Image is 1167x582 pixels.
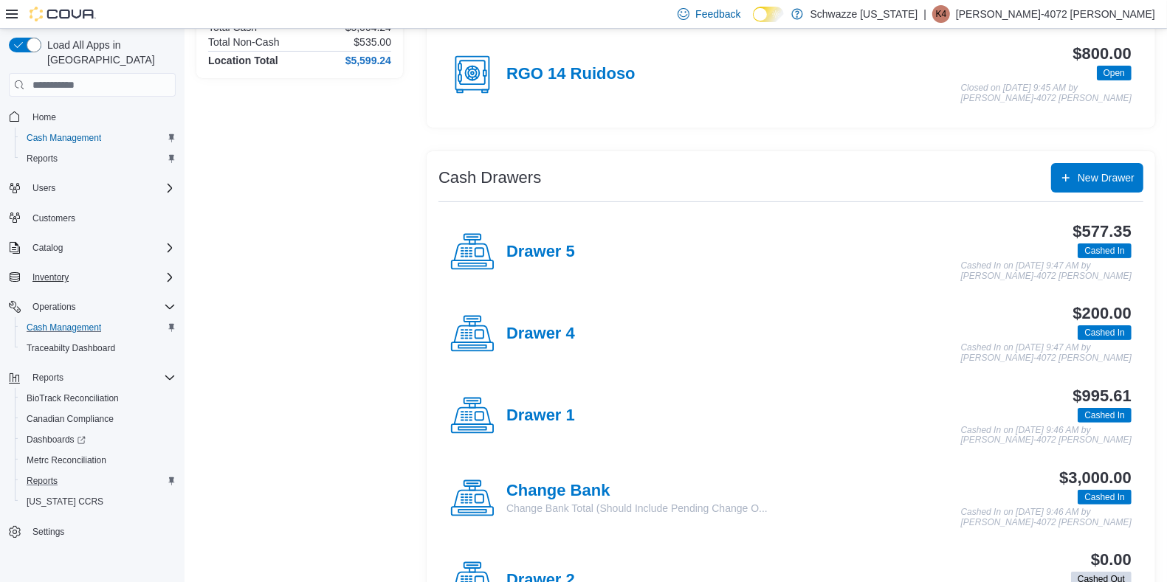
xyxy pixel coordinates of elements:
button: Cash Management [15,128,182,148]
button: Customers [3,207,182,229]
h4: Drawer 4 [506,325,575,344]
button: Catalog [3,238,182,258]
span: Cashed In [1078,243,1132,258]
span: Traceabilty Dashboard [21,339,176,357]
button: Traceabilty Dashboard [15,338,182,358]
p: Cashed In on [DATE] 9:46 AM by [PERSON_NAME]-4072 [PERSON_NAME] [961,426,1132,446]
p: Cashed In on [DATE] 9:46 AM by [PERSON_NAME]-4072 [PERSON_NAME] [961,507,1132,527]
h4: Change Bank [506,482,768,501]
h4: $5,599.24 [345,55,391,66]
span: Inventory [27,269,176,286]
a: Customers [27,209,81,227]
p: Cashed In on [DATE] 9:47 AM by [PERSON_NAME]-4072 [PERSON_NAME] [961,343,1132,363]
button: Reports [15,148,182,169]
span: Canadian Compliance [21,410,176,428]
span: New Drawer [1078,170,1135,185]
span: Home [32,111,56,123]
span: Operations [32,301,76,313]
span: Cashed In [1078,325,1132,340]
span: Cashed In [1078,490,1132,505]
h3: $577.35 [1073,223,1132,240]
a: Dashboards [21,431,92,448]
span: Cashed In [1078,408,1132,423]
a: Settings [27,523,70,541]
a: Reports [21,150,63,167]
button: Settings [3,521,182,542]
h3: $0.00 [1091,551,1132,569]
span: Load All Apps in [GEOGRAPHIC_DATA] [41,38,176,67]
span: Reports [27,475,58,487]
button: Canadian Compliance [15,409,182,429]
span: Catalog [32,242,63,254]
span: Cashed In [1084,244,1125,257]
p: [PERSON_NAME]-4072 [PERSON_NAME] [956,5,1155,23]
p: | [923,5,926,23]
a: Traceabilty Dashboard [21,339,121,357]
span: Open [1104,66,1125,80]
span: Reports [21,150,176,167]
span: Cash Management [27,322,101,333]
span: Operations [27,298,176,316]
span: Settings [32,526,64,538]
a: Home [27,108,62,126]
a: Cash Management [21,129,107,147]
button: Catalog [27,239,69,257]
span: BioTrack Reconciliation [21,389,176,407]
h3: $200.00 [1073,305,1132,322]
img: Cova [30,7,96,21]
span: Reports [27,369,176,387]
span: Open [1097,66,1132,80]
h4: RGO 14 Ruidoso [506,65,636,84]
h6: Total Non-Cash [208,36,280,48]
nav: Complex example [9,100,176,581]
span: Cashed In [1084,326,1125,339]
input: Dark Mode [753,7,784,22]
button: New Drawer [1051,163,1143,193]
div: Karen-4072 Collazo [932,5,950,23]
a: Canadian Compliance [21,410,120,428]
button: BioTrack Reconciliation [15,388,182,409]
span: Customers [32,212,75,224]
span: Catalog [27,239,176,257]
span: Dashboards [27,434,86,446]
h3: $800.00 [1073,45,1132,63]
button: Operations [27,298,82,316]
span: Reports [32,372,63,384]
span: Metrc Reconciliation [21,451,176,469]
span: Customers [27,209,176,227]
span: Washington CCRS [21,493,176,510]
span: Reports [21,472,176,490]
span: Home [27,107,176,125]
span: Dashboards [21,431,176,448]
span: Cashed In [1084,409,1125,422]
button: Home [3,105,182,127]
button: [US_STATE] CCRS [15,491,182,512]
span: Cash Management [21,129,176,147]
h3: Cash Drawers [438,169,541,187]
a: Dashboards [15,429,182,450]
button: Inventory [3,267,182,288]
p: $535.00 [354,36,391,48]
span: Users [27,179,176,197]
h3: $3,000.00 [1059,469,1132,487]
button: Users [27,179,61,197]
span: Cashed In [1084,491,1125,504]
span: Reports [27,153,58,164]
h4: Drawer 5 [506,243,575,262]
h4: Location Total [208,55,278,66]
span: Settings [27,522,176,541]
span: Canadian Compliance [27,413,114,425]
a: Cash Management [21,319,107,336]
span: Cash Management [21,319,176,336]
span: K4 [936,5,947,23]
p: Schwazze [US_STATE] [810,5,918,23]
button: Metrc Reconciliation [15,450,182,471]
h3: $995.61 [1073,387,1132,405]
span: Cash Management [27,132,101,144]
span: [US_STATE] CCRS [27,496,103,507]
p: Cashed In on [DATE] 9:47 AM by [PERSON_NAME]-4072 [PERSON_NAME] [961,261,1132,281]
button: Reports [15,471,182,491]
h4: Drawer 1 [506,406,575,426]
span: Users [32,182,55,194]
